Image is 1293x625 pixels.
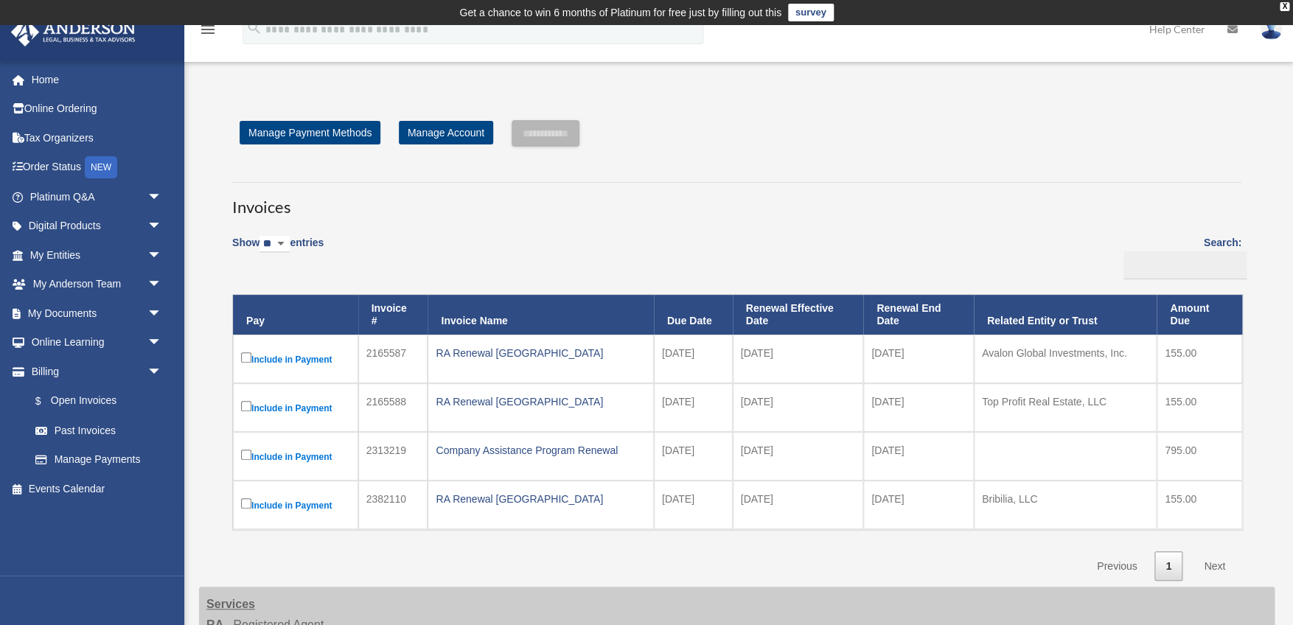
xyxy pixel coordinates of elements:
[10,328,184,357] a: Online Learningarrow_drop_down
[358,481,428,529] td: 2382110
[428,295,653,335] th: Invoice Name: activate to sort column ascending
[147,182,177,212] span: arrow_drop_down
[863,383,974,432] td: [DATE]
[241,352,251,363] input: Include in Payment
[259,236,290,253] select: Showentries
[147,328,177,358] span: arrow_drop_down
[358,335,428,383] td: 2165587
[1118,234,1241,279] label: Search:
[459,4,781,21] div: Get a chance to win 6 months of Platinum for free just by filling out this
[358,383,428,432] td: 2165588
[241,450,251,460] input: Include in Payment
[733,295,864,335] th: Renewal Effective Date: activate to sort column ascending
[863,432,974,481] td: [DATE]
[241,401,251,411] input: Include in Payment
[436,343,645,363] div: RA Renewal [GEOGRAPHIC_DATA]
[241,498,251,509] input: Include in Payment
[10,123,184,153] a: Tax Organizers
[232,182,1241,219] h3: Invoices
[1280,2,1289,11] div: close
[21,445,177,475] a: Manage Payments
[147,357,177,387] span: arrow_drop_down
[147,240,177,270] span: arrow_drop_down
[654,335,733,383] td: [DATE]
[10,474,184,503] a: Events Calendar
[10,94,184,124] a: Online Ordering
[436,489,645,509] div: RA Renewal [GEOGRAPHIC_DATA]
[863,481,974,529] td: [DATE]
[1157,335,1242,383] td: 155.00
[241,447,350,466] label: Include in Payment
[974,481,1157,529] td: Bribilia, LLC
[10,182,184,212] a: Platinum Q&Aarrow_drop_down
[863,295,974,335] th: Renewal End Date: activate to sort column ascending
[1123,251,1247,279] input: Search:
[241,398,350,417] label: Include in Payment
[1086,551,1148,582] a: Previous
[733,481,864,529] td: [DATE]
[241,349,350,369] label: Include in Payment
[733,432,864,481] td: [DATE]
[147,270,177,300] span: arrow_drop_down
[974,383,1157,432] td: Top Profit Real Estate, LLC
[1157,432,1242,481] td: 795.00
[10,240,184,270] a: My Entitiesarrow_drop_down
[10,270,184,299] a: My Anderson Teamarrow_drop_down
[199,21,217,38] i: menu
[974,295,1157,335] th: Related Entity or Trust: activate to sort column ascending
[1157,383,1242,432] td: 155.00
[654,383,733,432] td: [DATE]
[654,295,733,335] th: Due Date: activate to sort column ascending
[147,212,177,242] span: arrow_drop_down
[436,440,645,461] div: Company Assistance Program Renewal
[1260,18,1282,40] img: User Pic
[358,295,428,335] th: Invoice #: activate to sort column ascending
[654,481,733,529] td: [DATE]
[232,234,324,268] label: Show entries
[199,26,217,38] a: menu
[733,383,864,432] td: [DATE]
[21,416,177,445] a: Past Invoices
[10,212,184,241] a: Digital Productsarrow_drop_down
[974,335,1157,383] td: Avalon Global Investments, Inc.
[358,432,428,481] td: 2313219
[788,4,834,21] a: survey
[10,357,177,386] a: Billingarrow_drop_down
[1157,295,1242,335] th: Amount Due: activate to sort column ascending
[21,386,170,416] a: $Open Invoices
[206,598,255,610] strong: Services
[863,335,974,383] td: [DATE]
[399,121,493,144] a: Manage Account
[733,335,864,383] td: [DATE]
[10,298,184,328] a: My Documentsarrow_drop_down
[240,121,380,144] a: Manage Payment Methods
[43,392,51,411] span: $
[147,298,177,329] span: arrow_drop_down
[233,295,358,335] th: Pay: activate to sort column descending
[7,18,140,46] img: Anderson Advisors Platinum Portal
[10,65,184,94] a: Home
[654,432,733,481] td: [DATE]
[85,156,117,178] div: NEW
[246,20,262,36] i: search
[241,495,350,514] label: Include in Payment
[436,391,645,412] div: RA Renewal [GEOGRAPHIC_DATA]
[10,153,184,183] a: Order StatusNEW
[1157,481,1242,529] td: 155.00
